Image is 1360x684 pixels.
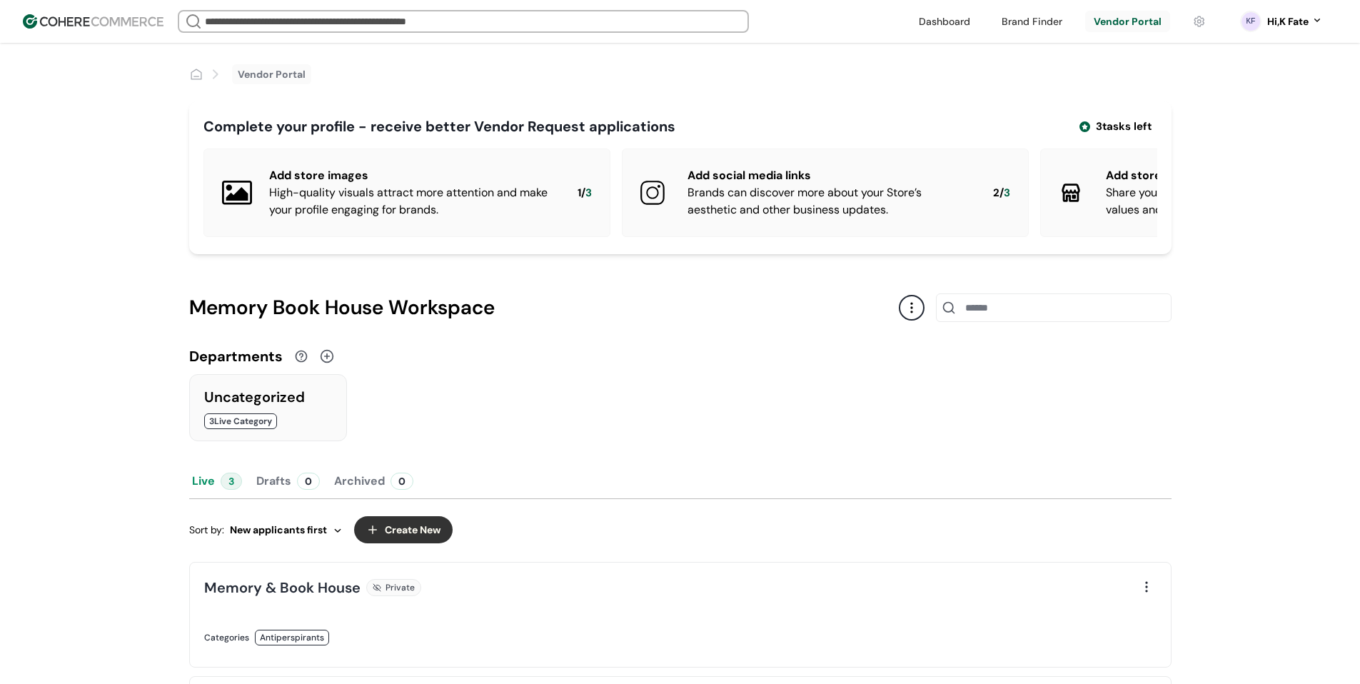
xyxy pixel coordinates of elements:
span: 3 [585,185,592,201]
div: 0 [297,473,320,490]
button: Drafts [253,464,323,498]
div: 0 [391,473,413,490]
button: Archived [331,464,416,498]
span: 1 [578,185,581,201]
div: High-quality visuals attract more attention and make your profile engaging for brands. [269,184,555,218]
nav: breadcrumb [189,64,311,84]
button: Hi,K Fate [1267,14,1323,29]
span: 3 [1004,185,1010,201]
span: / [999,185,1004,201]
div: Add store images [269,167,555,184]
div: 3 [221,473,242,490]
svg: 0 percent [1240,11,1261,32]
div: Complete your profile - receive better Vendor Request applications [203,116,675,137]
div: Hi, K Fate [1267,14,1309,29]
a: Vendor Portal [238,67,306,82]
button: Create New [354,516,453,543]
span: / [581,185,585,201]
div: Sort by: [189,523,343,538]
div: Add social media links [687,167,970,184]
img: Cohere Logo [23,14,163,29]
button: Live [189,464,245,498]
div: Departments [189,346,283,367]
div: Brands can discover more about your Store’s aesthetic and other business updates. [687,184,970,218]
div: Memory Book House Workspace [189,293,899,323]
span: 3 tasks left [1096,119,1152,135]
span: New applicants first [230,523,327,538]
span: 2 [993,185,999,201]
